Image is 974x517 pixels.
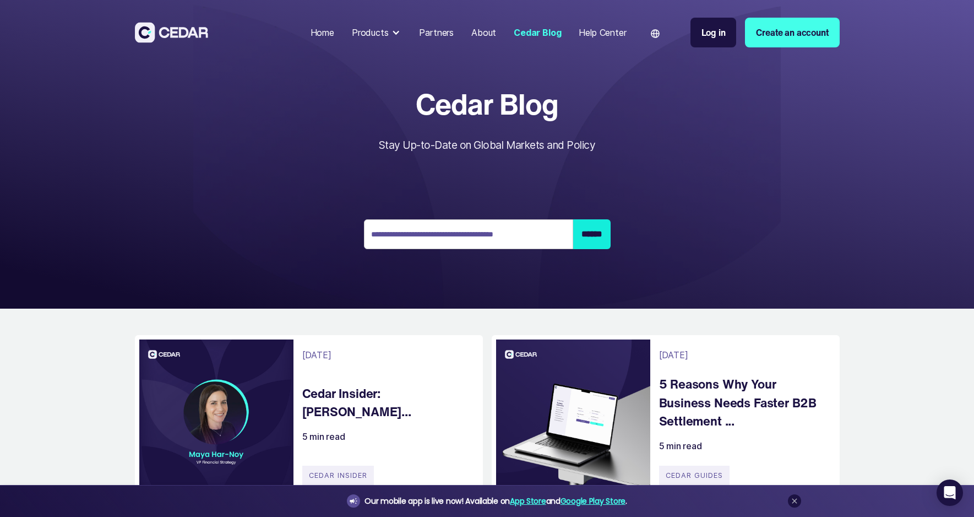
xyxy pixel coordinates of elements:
div: 5 min read [659,439,702,453]
img: world icon [651,29,660,38]
div: Log in [701,26,726,39]
div: [DATE] [659,348,688,362]
div: Help Center [579,26,626,39]
img: announcement [349,497,358,505]
div: 5 min read [302,430,345,443]
span: Stay Up-to-Date on Global Markets and Policy [379,138,595,152]
a: App Store [510,496,546,507]
div: Cedar Guides [659,466,730,485]
div: Cedar Insider [302,466,374,485]
span: Cedar Blog [379,88,595,120]
div: Home [311,26,334,39]
div: Open Intercom Messenger [937,480,963,506]
div: [DATE] [302,348,331,362]
div: Products [352,26,389,39]
a: 5 Reasons Why Your Business Needs Faster B2B Settlement ... [659,375,829,430]
a: Cedar Insider: [PERSON_NAME]... [302,384,472,421]
a: Partners [415,20,458,45]
a: Cedar Blog [509,20,565,45]
a: Home [306,20,339,45]
a: Log in [690,18,737,47]
a: Help Center [574,20,630,45]
a: Google Play Store [561,496,625,507]
div: Partners [419,26,454,39]
div: Cedar Blog [514,26,561,39]
a: Create an account [745,18,839,47]
div: About [471,26,496,39]
div: Our mobile app is live now! Available on and . [364,494,627,508]
a: About [467,20,500,45]
div: Products [347,21,406,44]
